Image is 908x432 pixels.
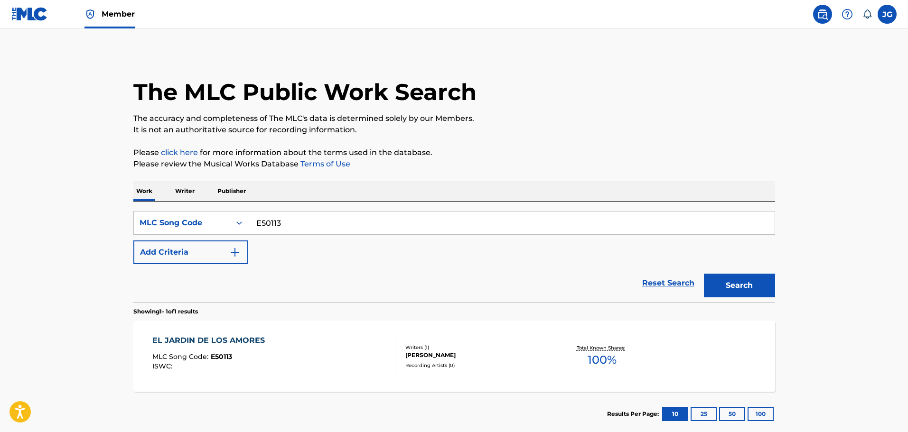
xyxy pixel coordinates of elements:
[152,335,270,346] div: EL JARDIN DE LOS AMORES
[405,362,549,369] div: Recording Artists ( 0 )
[133,78,477,106] h1: The MLC Public Work Search
[704,274,775,297] button: Search
[881,284,908,360] iframe: Resource Center
[838,5,857,24] div: Help
[102,9,135,19] span: Member
[229,247,241,258] img: 9d2ae6d4665cec9f34b9.svg
[84,9,96,20] img: Top Rightsholder
[140,217,225,229] div: MLC Song Code
[161,148,198,157] a: click here
[719,407,745,421] button: 50
[299,159,350,168] a: Terms of Use
[133,113,775,124] p: The accuracy and completeness of The MLC's data is determined solely by our Members.
[577,344,627,351] p: Total Known Shares:
[133,181,155,201] p: Work
[405,351,549,359] div: [PERSON_NAME]
[842,9,853,20] img: help
[607,410,661,418] p: Results Per Page:
[133,147,775,158] p: Please for more information about the terms used in the database.
[152,362,175,370] span: ISWC :
[133,240,248,264] button: Add Criteria
[133,321,775,392] a: EL JARDIN DE LOS AMORESMLC Song Code:E50113ISWC:Writers (1)[PERSON_NAME]Recording Artists (0)Tota...
[691,407,717,421] button: 25
[405,344,549,351] div: Writers ( 1 )
[133,211,775,302] form: Search Form
[215,181,249,201] p: Publisher
[152,352,211,361] span: MLC Song Code :
[211,352,232,361] span: E50113
[862,9,872,19] div: Notifications
[748,407,774,421] button: 100
[133,307,198,316] p: Showing 1 - 1 of 1 results
[878,5,897,24] div: User Menu
[11,7,48,21] img: MLC Logo
[662,407,688,421] button: 10
[817,9,828,20] img: search
[172,181,197,201] p: Writer
[133,124,775,136] p: It is not an authoritative source for recording information.
[813,5,832,24] a: Public Search
[588,351,617,368] span: 100 %
[133,158,775,170] p: Please review the Musical Works Database
[637,273,699,294] a: Reset Search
